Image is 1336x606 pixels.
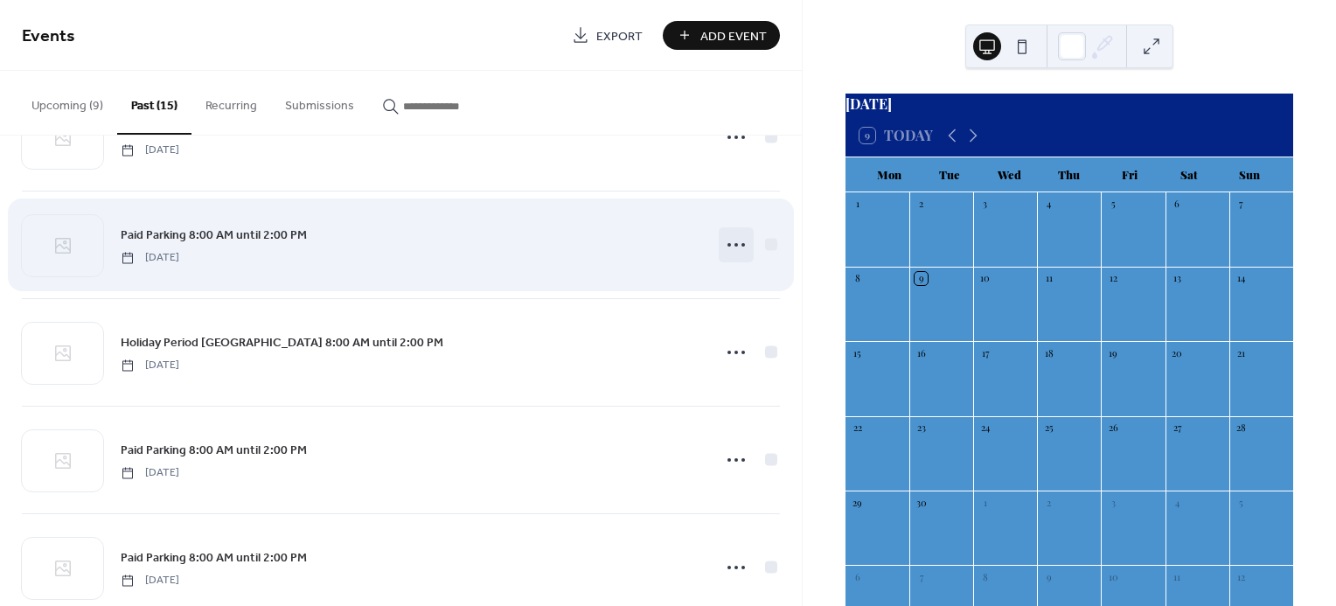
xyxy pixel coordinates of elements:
div: 13 [1171,272,1184,285]
a: Paid Parking 8:00 AM until 2:00 PM [121,440,307,460]
div: 12 [1106,272,1119,285]
div: Sun [1219,157,1279,192]
button: Past (15) [117,71,191,135]
span: [DATE] [121,573,179,589]
div: 11 [1171,570,1184,583]
div: 1 [978,496,992,509]
div: Thu [1040,157,1100,192]
div: 26 [1106,421,1119,435]
button: Submissions [271,71,368,133]
div: 25 [1042,421,1055,435]
a: Export [559,21,656,50]
div: 11 [1042,272,1055,285]
div: Sat [1159,157,1220,192]
div: 6 [1171,198,1184,211]
div: 8 [851,272,864,285]
div: 30 [915,496,928,509]
div: 27 [1171,421,1184,435]
div: Fri [1099,157,1159,192]
span: [DATE] [121,250,179,266]
div: 5 [1235,496,1248,509]
div: 9 [915,272,928,285]
div: 2 [915,198,928,211]
span: [DATE] [121,465,179,481]
div: 8 [978,570,992,583]
div: 4 [1171,496,1184,509]
div: 7 [915,570,928,583]
div: 7 [1235,198,1248,211]
div: 19 [1106,346,1119,359]
div: Wed [979,157,1040,192]
span: Paid Parking 8:00 AM until 2:00 PM [121,226,307,245]
a: Paid Parking 8:00 AM until 2:00 PM [121,547,307,568]
div: 22 [851,421,864,435]
div: 10 [978,272,992,285]
button: Add Event [663,21,780,50]
div: 28 [1235,421,1248,435]
div: Tue [919,157,979,192]
div: 5 [1106,198,1119,211]
div: 10 [1106,570,1119,583]
span: Holiday Period [GEOGRAPHIC_DATA] 8:00 AM until 2:00 PM [121,334,443,352]
div: 12 [1235,570,1248,583]
span: [DATE] [121,358,179,373]
a: Holiday Period [GEOGRAPHIC_DATA] 8:00 AM until 2:00 PM [121,332,443,352]
div: 24 [978,421,992,435]
div: 16 [915,346,928,359]
div: Mon [859,157,920,192]
div: 21 [1235,346,1248,359]
span: Events [22,19,75,53]
button: Recurring [191,71,271,133]
a: Paid Parking 8:00 AM until 2:00 PM [121,225,307,245]
div: 20 [1171,346,1184,359]
span: [DATE] [121,143,179,158]
span: Paid Parking 8:00 AM until 2:00 PM [121,549,307,568]
div: 18 [1042,346,1055,359]
div: 3 [978,198,992,211]
div: 1 [851,198,864,211]
div: 14 [1235,272,1248,285]
div: 17 [978,346,992,359]
div: 29 [851,496,864,509]
div: 9 [1042,570,1055,583]
div: 6 [851,570,864,583]
div: 3 [1106,496,1119,509]
div: 15 [851,346,864,359]
span: Add Event [700,27,767,45]
span: Export [596,27,643,45]
div: 23 [915,421,928,435]
span: Paid Parking 8:00 AM until 2:00 PM [121,442,307,460]
div: [DATE] [845,94,1293,115]
div: 2 [1042,496,1055,509]
button: Upcoming (9) [17,71,117,133]
div: 4 [1042,198,1055,211]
